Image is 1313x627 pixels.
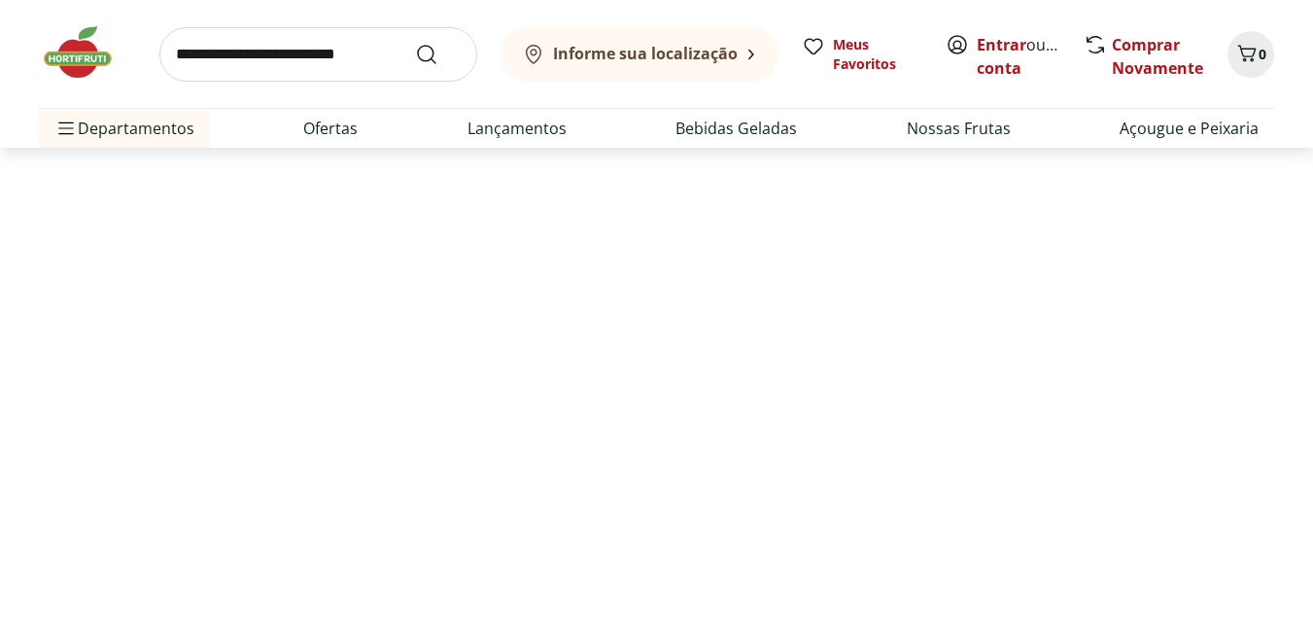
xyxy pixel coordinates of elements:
[501,27,778,82] button: Informe sua localização
[675,117,797,140] a: Bebidas Geladas
[303,117,358,140] a: Ofertas
[159,27,477,82] input: search
[802,35,922,74] a: Meus Favoritos
[833,35,922,74] span: Meus Favoritos
[1259,45,1266,63] span: 0
[553,43,738,64] b: Informe sua localização
[54,105,78,152] button: Menu
[977,34,1026,55] a: Entrar
[1112,34,1203,79] a: Comprar Novamente
[467,117,567,140] a: Lançamentos
[1227,31,1274,78] button: Carrinho
[977,33,1063,80] span: ou
[977,34,1084,79] a: Criar conta
[907,117,1011,140] a: Nossas Frutas
[54,105,194,152] span: Departamentos
[39,23,136,82] img: Hortifruti
[415,43,462,66] button: Submit Search
[1120,117,1259,140] a: Açougue e Peixaria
